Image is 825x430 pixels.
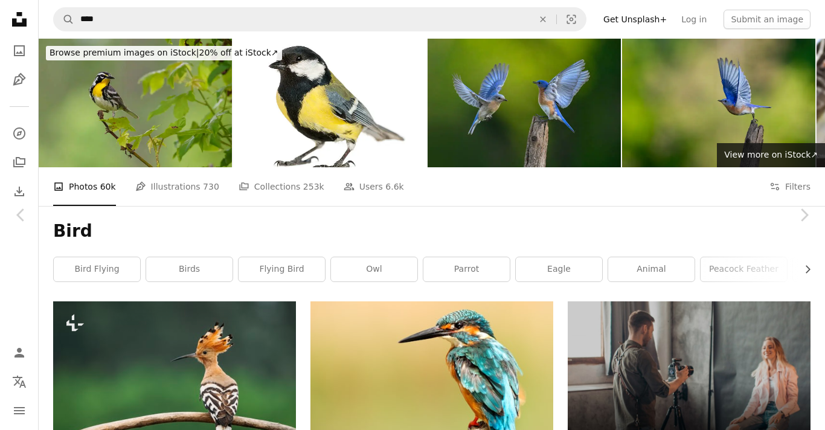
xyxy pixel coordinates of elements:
[239,257,325,281] a: flying bird
[331,257,417,281] a: owl
[239,167,324,206] a: Collections 253k
[7,39,31,63] a: Photos
[596,10,674,29] a: Get Unsplash+
[7,150,31,175] a: Collections
[385,180,403,193] span: 6.6k
[39,39,232,167] img: Yellow-throated Warbler
[7,370,31,394] button: Language
[53,7,586,31] form: Find visuals sitewide
[701,257,787,281] a: peacock feather
[39,39,289,68] a: Browse premium images on iStock|20% off at iStock↗
[674,10,714,29] a: Log in
[622,39,815,167] img: Eastern bluebird in flight
[783,157,825,273] a: Next
[608,257,695,281] a: animal
[310,377,553,388] a: blue and brown bird on brown tree trunk
[54,257,140,281] a: bird flying
[7,121,31,146] a: Explore
[146,257,233,281] a: birds
[53,220,811,242] h1: Bird
[717,143,825,167] a: View more on iStock↗
[530,8,556,31] button: Clear
[46,46,282,60] div: 20% off at iStock ↗
[7,68,31,92] a: Illustrations
[428,39,621,167] img: Eastern bluebird in flight, couple, male and female
[423,257,510,281] a: parrot
[233,39,426,167] img: Yellow and black male great tit isolated on white
[7,399,31,423] button: Menu
[516,257,602,281] a: eagle
[50,48,199,57] span: Browse premium images on iStock |
[724,10,811,29] button: Submit an image
[724,150,818,159] span: View more on iStock ↗
[557,8,586,31] button: Visual search
[7,341,31,365] a: Log in / Sign up
[344,167,404,206] a: Users 6.6k
[54,8,74,31] button: Search Unsplash
[303,180,324,193] span: 253k
[769,167,811,206] button: Filters
[135,167,219,206] a: Illustrations 730
[203,180,219,193] span: 730
[53,377,296,388] a: a bird with orange feathers sitting on a branch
